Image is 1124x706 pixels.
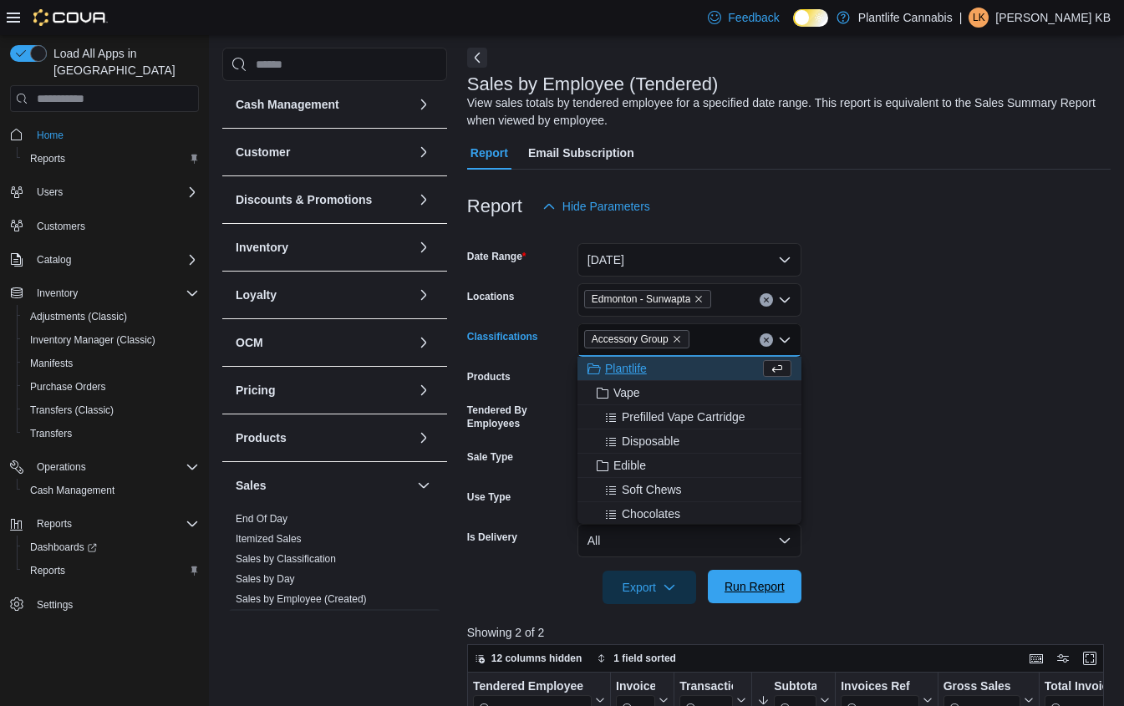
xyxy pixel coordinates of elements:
[470,136,508,170] span: Report
[236,533,302,545] a: Itemized Sales
[23,561,199,581] span: Reports
[23,400,199,420] span: Transfers (Classic)
[605,360,647,377] span: Plantlife
[590,648,683,668] button: 1 field sorted
[37,460,86,474] span: Operations
[3,592,206,617] button: Settings
[793,9,828,27] input: Dark Mode
[23,377,113,397] a: Purchase Orders
[236,191,410,208] button: Discounts & Promotions
[37,287,78,300] span: Inventory
[30,457,199,477] span: Operations
[23,307,134,327] a: Adjustments (Classic)
[30,333,155,347] span: Inventory Manager (Classic)
[959,8,963,28] p: |
[30,564,65,577] span: Reports
[236,512,287,526] span: End Of Day
[236,334,263,351] h3: OCM
[236,552,336,566] span: Sales by Classification
[236,144,410,160] button: Customer
[236,477,410,494] button: Sales
[3,180,206,204] button: Users
[3,455,206,479] button: Operations
[622,505,680,522] span: Chocolates
[616,679,655,695] div: Invoices Sold
[236,572,295,586] span: Sales by Day
[17,536,206,559] a: Dashboards
[467,490,511,504] label: Use Type
[23,480,121,500] a: Cash Management
[491,652,582,665] span: 12 columns hidden
[17,375,206,399] button: Purchase Orders
[236,334,410,351] button: OCM
[613,457,646,474] span: Edible
[414,190,434,210] button: Discounts & Promotions
[728,9,779,26] span: Feedback
[23,149,199,169] span: Reports
[236,382,275,399] h3: Pricing
[943,679,1020,695] div: Gross Sales
[47,45,199,79] span: Load All Apps in [GEOGRAPHIC_DATA]
[467,48,487,68] button: Next
[37,517,72,531] span: Reports
[467,450,513,464] label: Sale Type
[236,553,336,565] a: Sales by Classification
[969,8,989,28] div: Liam KB
[236,592,367,606] span: Sales by Employee (Created)
[236,593,367,605] a: Sales by Employee (Created)
[30,283,199,303] span: Inventory
[841,679,918,695] div: Invoices Ref
[236,144,290,160] h3: Customer
[33,9,108,26] img: Cova
[694,294,704,304] button: Remove Edmonton - Sunwapta from selection in this group
[30,357,73,370] span: Manifests
[973,8,985,28] span: LK
[236,287,277,303] h3: Loyalty
[603,571,696,604] button: Export
[23,480,199,500] span: Cash Management
[3,512,206,536] button: Reports
[236,191,372,208] h3: Discounts & Promotions
[3,122,206,146] button: Home
[468,648,589,668] button: 12 columns hidden
[467,531,517,544] label: Is Delivery
[236,287,410,303] button: Loyalty
[584,290,712,308] span: Edmonton - Sunwapta
[17,479,206,502] button: Cash Management
[30,283,84,303] button: Inventory
[30,152,65,165] span: Reports
[577,524,801,557] button: All
[37,253,71,267] span: Catalog
[30,250,199,270] span: Catalog
[1080,648,1100,668] button: Enter fullscreen
[577,243,801,277] button: [DATE]
[793,27,794,28] span: Dark Mode
[30,310,127,323] span: Adjustments (Classic)
[30,457,93,477] button: Operations
[672,334,682,344] button: Remove Accessory Group from selection in this group
[528,136,634,170] span: Email Subscription
[592,291,691,307] span: Edmonton - Sunwapta
[774,679,816,695] div: Subtotal
[577,478,801,502] button: Soft Chews
[30,484,114,497] span: Cash Management
[23,537,199,557] span: Dashboards
[30,182,199,202] span: Users
[23,561,72,581] a: Reports
[414,285,434,305] button: Loyalty
[467,94,1102,130] div: View sales totals by tendered employee for a specified date range. This report is equivalent to t...
[3,214,206,238] button: Customers
[30,427,72,440] span: Transfers
[467,370,511,383] label: Products
[778,293,791,307] button: Open list of options
[577,357,801,381] button: Plantlife
[23,424,79,444] a: Transfers
[414,428,434,448] button: Products
[236,429,410,446] button: Products
[3,248,206,272] button: Catalog
[467,624,1111,641] p: Showing 2 of 2
[562,198,650,215] span: Hide Parameters
[30,514,79,534] button: Reports
[30,124,199,145] span: Home
[236,573,295,585] a: Sales by Day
